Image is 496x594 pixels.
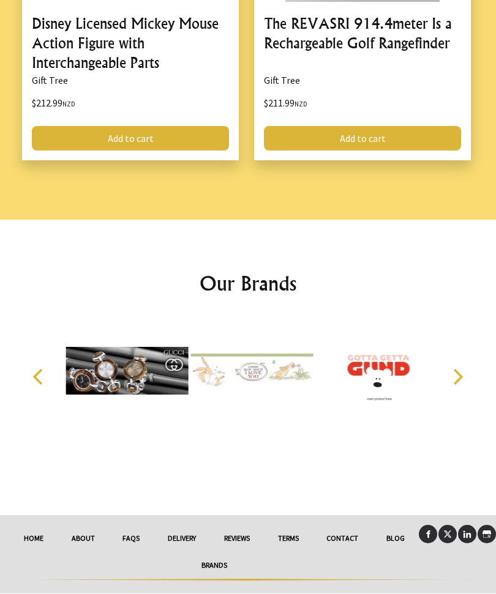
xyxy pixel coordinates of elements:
button: Next [443,364,470,391]
a: Facebook [419,525,437,544]
img: Gucci [66,325,189,417]
a: FAQs [109,525,154,552]
a: LinkedIn [458,525,476,544]
img: Gund [315,325,438,417]
a: Add to cart [32,127,229,151]
h2: Our Brands [20,269,476,299]
a: reviews [210,525,264,552]
a: delivery [154,525,210,552]
a: Blog [372,525,419,552]
a: About [58,525,109,552]
a: HOME [10,525,58,552]
a: X (Twitter) [438,525,457,544]
a: Contact [313,525,373,552]
button: Previous [26,364,53,391]
a: Terms [264,525,313,552]
a: Brands [10,552,419,579]
img: Guess How Much I Love You [191,325,314,417]
a: Add to cart [264,127,461,151]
